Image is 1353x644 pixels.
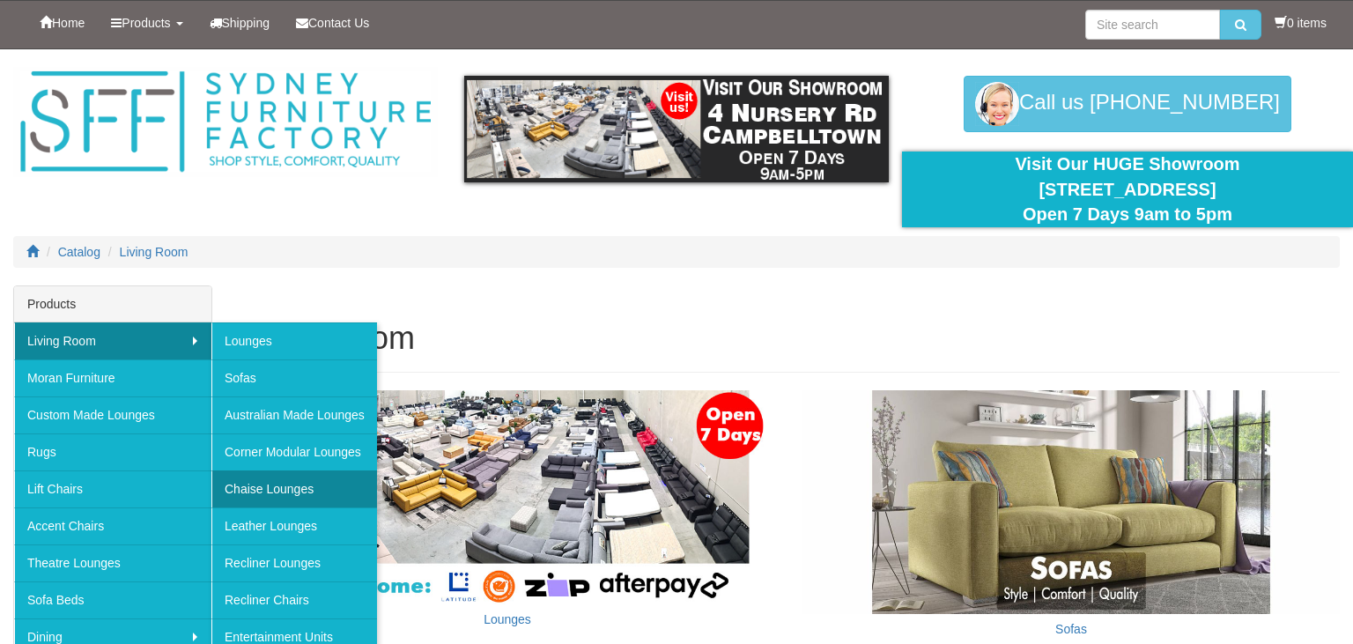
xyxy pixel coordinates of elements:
img: showroom.gif [464,76,889,182]
a: Rugs [14,433,211,470]
a: Accent Chairs [14,507,211,544]
a: Sofas [211,359,377,396]
a: Leather Lounges [211,507,377,544]
a: Recliner Chairs [211,581,377,618]
div: Products [14,286,211,322]
a: Lounges [211,322,377,359]
a: Living Room [120,245,189,259]
a: Moran Furniture [14,359,211,396]
a: Australian Made Lounges [211,396,377,433]
a: Catalog [58,245,100,259]
a: Sofas [1055,622,1087,636]
img: Sofas [802,390,1340,614]
img: Lounges [239,390,776,604]
a: Theatre Lounges [14,544,211,581]
a: Custom Made Lounges [14,396,211,433]
li: 0 items [1275,14,1327,32]
a: Lift Chairs [14,470,211,507]
a: Corner Modular Lounges [211,433,377,470]
a: Products [98,1,196,45]
span: Shipping [222,16,270,30]
h1: Living Room [239,321,1340,356]
a: Sofa Beds [14,581,211,618]
a: Lounges [484,612,531,626]
a: Living Room [14,322,211,359]
a: Chaise Lounges [211,470,377,507]
a: Shipping [196,1,284,45]
span: Products [122,16,170,30]
a: Home [26,1,98,45]
div: Visit Our HUGE Showroom [STREET_ADDRESS] Open 7 Days 9am to 5pm [915,152,1340,227]
img: Sydney Furniture Factory [13,67,438,177]
span: Contact Us [308,16,369,30]
input: Site search [1085,10,1220,40]
span: Home [52,16,85,30]
a: Contact Us [283,1,382,45]
a: Recliner Lounges [211,544,377,581]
